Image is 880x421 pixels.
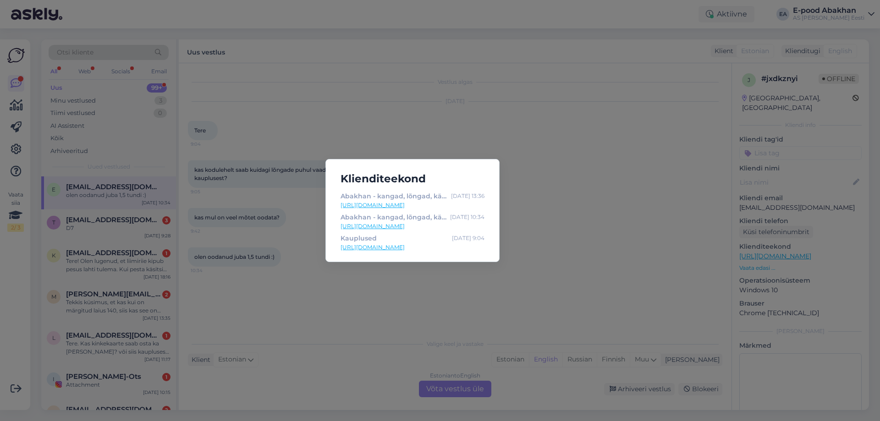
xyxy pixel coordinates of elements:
[450,212,484,222] div: [DATE] 10:34
[341,243,484,252] a: [URL][DOMAIN_NAME]
[341,201,484,209] a: [URL][DOMAIN_NAME]
[341,191,447,201] div: Abakhan - kangad, lõngad, käsitöö
[341,212,446,222] div: Abakhan - kangad, lõngad, käsitöö
[341,233,377,243] div: Kauplused
[333,170,492,187] h5: Klienditeekond
[452,233,484,243] div: [DATE] 9:04
[341,222,484,230] a: [URL][DOMAIN_NAME]
[451,191,484,201] div: [DATE] 13:36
